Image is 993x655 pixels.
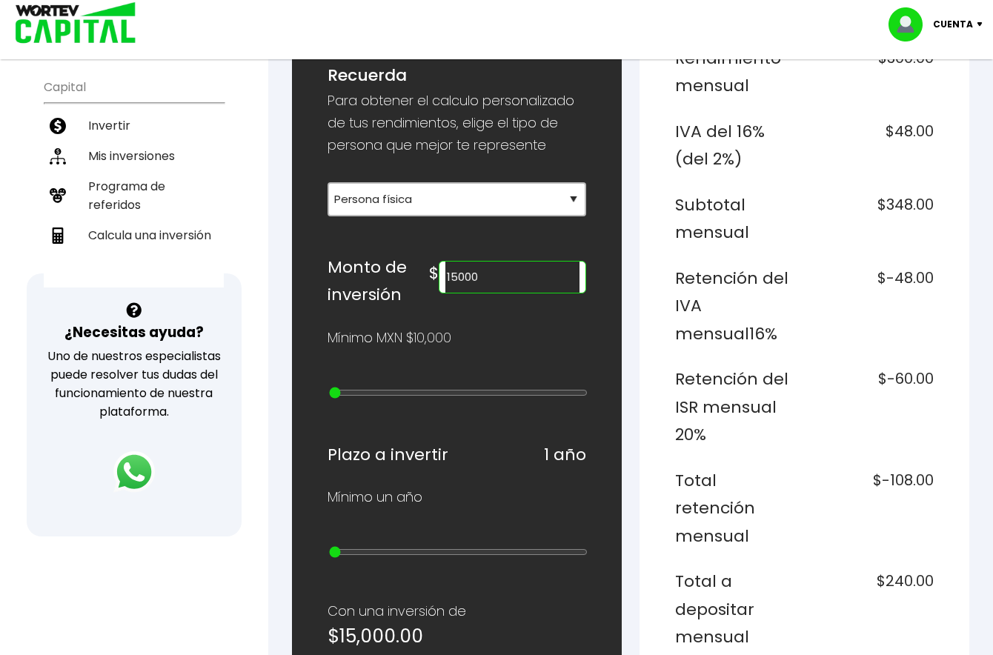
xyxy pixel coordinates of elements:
img: logos_whatsapp-icon.242b2217.svg [113,451,155,493]
h6: Retención del ISR mensual 20% [675,365,799,449]
h6: Recuerda [328,61,586,90]
h6: $48.00 [810,118,934,173]
h6: $-108.00 [810,467,934,551]
h6: Subtotal mensual [675,191,799,247]
ul: Capital [44,70,224,287]
h6: $-48.00 [810,265,934,348]
img: inversiones-icon.6695dc30.svg [50,148,66,164]
p: Cuenta [933,13,973,36]
p: Para obtener el calculo personalizado de tus rendimientos, elige el tipo de persona que mejor te ... [328,90,586,156]
a: Invertir [44,110,224,141]
img: icon-down [973,22,993,27]
a: Calcula una inversión [44,220,224,250]
h6: Total a depositar mensual [675,568,799,651]
p: Con una inversión de [328,600,586,622]
h3: ¿Necesitas ayuda? [64,322,204,343]
p: Uno de nuestros especialistas puede resolver tus dudas del funcionamiento de nuestra plataforma. [46,347,222,421]
img: recomiendanos-icon.9b8e9327.svg [50,187,66,204]
img: profile-image [889,7,933,41]
h6: $240.00 [810,568,934,651]
h6: Retención del IVA mensual 16% [675,265,799,348]
h6: $-60.00 [810,365,934,449]
a: Programa de referidos [44,171,224,220]
h6: $ [429,259,439,287]
h6: $348.00 [810,191,934,247]
h6: IVA del 16% (del 2%) [675,118,799,173]
h6: $300.00 [810,44,934,100]
img: invertir-icon.b3b967d7.svg [50,118,66,134]
h5: $15,000.00 [328,622,586,651]
img: calculadora-icon.17d418c4.svg [50,227,66,244]
a: Mis inversiones [44,141,224,171]
h6: Plazo a invertir [328,441,448,469]
p: Mínimo MXN $10,000 [328,327,451,349]
p: Mínimo un año [328,486,422,508]
h6: Rendimiento mensual [675,44,799,100]
h6: 1 año [544,441,586,469]
h6: Total retención mensual [675,467,799,551]
h6: Monto de inversión [328,253,429,309]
